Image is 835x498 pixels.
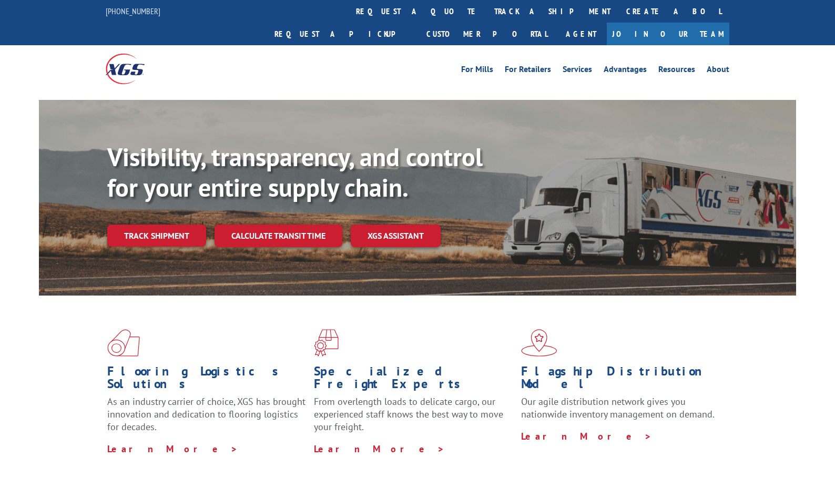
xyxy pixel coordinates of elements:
[351,225,441,247] a: XGS ASSISTANT
[658,65,695,77] a: Resources
[604,65,647,77] a: Advantages
[314,329,339,357] img: xgs-icon-focused-on-flooring-red
[314,365,513,395] h1: Specialized Freight Experts
[563,65,592,77] a: Services
[314,395,513,442] p: From overlength loads to delicate cargo, our experienced staff knows the best way to move your fr...
[707,65,729,77] a: About
[521,395,715,420] span: Our agile distribution network gives you nationwide inventory management on demand.
[106,6,160,16] a: [PHONE_NUMBER]
[521,430,652,442] a: Learn More >
[107,329,140,357] img: xgs-icon-total-supply-chain-intelligence-red
[107,395,306,433] span: As an industry carrier of choice, XGS has brought innovation and dedication to flooring logistics...
[215,225,342,247] a: Calculate transit time
[521,329,557,357] img: xgs-icon-flagship-distribution-model-red
[107,225,206,247] a: Track shipment
[107,140,483,204] b: Visibility, transparency, and control for your entire supply chain.
[461,65,493,77] a: For Mills
[607,23,729,45] a: Join Our Team
[521,365,720,395] h1: Flagship Distribution Model
[314,443,445,455] a: Learn More >
[419,23,555,45] a: Customer Portal
[267,23,419,45] a: Request a pickup
[505,65,551,77] a: For Retailers
[107,443,238,455] a: Learn More >
[555,23,607,45] a: Agent
[107,365,306,395] h1: Flooring Logistics Solutions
